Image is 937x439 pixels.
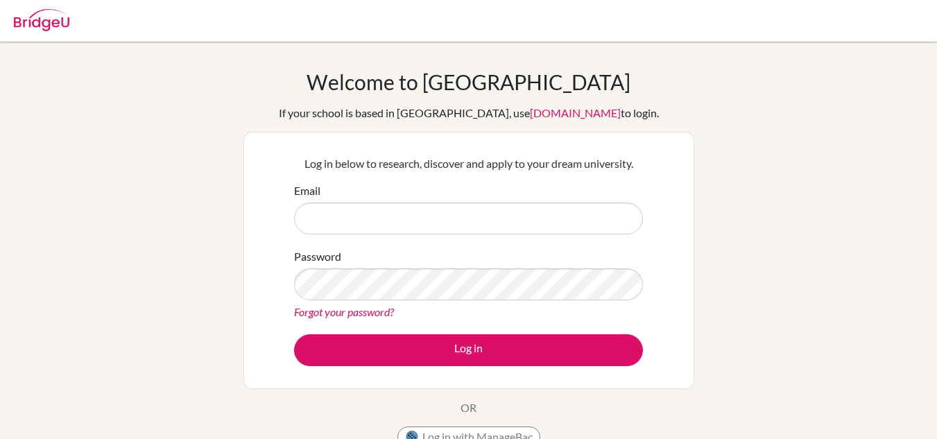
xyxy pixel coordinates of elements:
[307,69,630,94] h1: Welcome to [GEOGRAPHIC_DATA]
[530,106,621,119] a: [DOMAIN_NAME]
[294,182,320,199] label: Email
[294,155,643,172] p: Log in below to research, discover and apply to your dream university.
[294,305,394,318] a: Forgot your password?
[14,9,69,31] img: Bridge-U
[279,105,659,121] div: If your school is based in [GEOGRAPHIC_DATA], use to login.
[461,399,476,416] p: OR
[294,334,643,366] button: Log in
[294,248,341,265] label: Password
